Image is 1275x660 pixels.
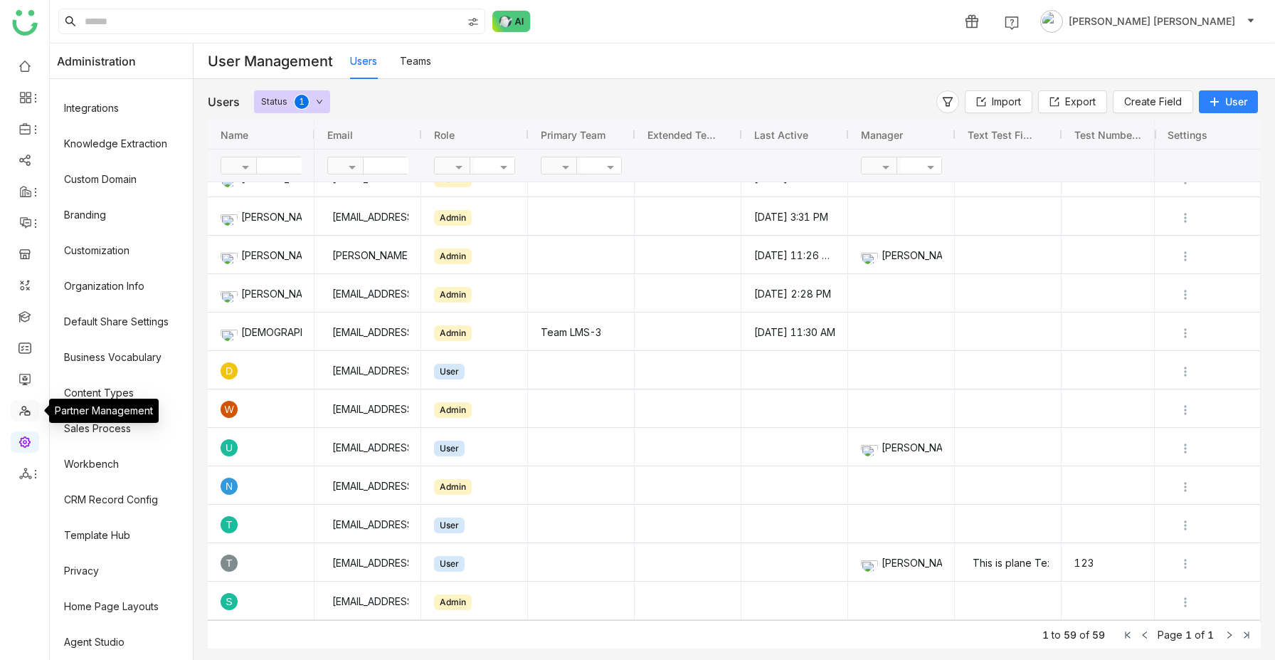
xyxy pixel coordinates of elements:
div: [EMAIL_ADDRESS][DOMAIN_NAME] [327,390,408,428]
button: Import [965,90,1032,113]
a: Organization Info [50,268,193,304]
span: Name [221,129,248,141]
img: more.svg [1178,480,1192,494]
span: 1 [1207,629,1214,641]
div: User Management [194,44,350,79]
a: Home Page Layouts [50,589,193,624]
div: [PERSON_NAME][EMAIL_ADDRESS] [327,236,408,274]
div: User [434,556,465,572]
span: 1 [1185,629,1192,641]
div: [EMAIL_ADDRESS] [327,582,408,620]
img: avatar [1040,10,1063,33]
div: Press SPACE to select this row. [1154,543,1261,582]
div: W [221,401,238,418]
div: Press SPACE to select this row. [1154,236,1261,274]
div: Press SPACE to select this row. [208,582,314,620]
div: Admin [434,210,472,226]
span: 1 [1042,629,1049,641]
a: Agent Studio [50,624,193,660]
a: Users [350,55,377,67]
div: Press SPACE to select this row. [208,236,314,274]
img: more.svg [1178,365,1192,379]
span: Extended Team Names [647,129,717,141]
div: Press SPACE to select this row. [1154,466,1261,505]
button: User [1199,90,1258,113]
div: [PERSON_NAME] [221,275,302,313]
span: Text test field [968,129,1037,141]
span: 59 [1092,629,1105,641]
span: Export [1065,94,1096,110]
div: Press SPACE to select this row. [208,197,314,236]
div: Press SPACE to select this row. [208,543,314,582]
div: T [221,555,238,572]
a: Content Types [50,375,193,411]
div: U [221,439,238,456]
nz-badge-sup: 1 [295,95,309,109]
img: more.svg [1178,595,1192,609]
div: [PERSON_NAME] [861,236,942,274]
a: Sales Process [50,411,193,446]
span: of [1079,629,1089,641]
img: more.svg [1178,557,1192,571]
div: [EMAIL_ADDRESS] [327,506,408,543]
img: more.svg [1178,326,1192,340]
div: User [434,364,465,379]
gtmb-cell-renderer: [DATE] 2:28 PM [754,275,835,313]
gtmb-cell-renderer: [DATE] 3:31 PM [754,198,835,236]
img: ask-buddy-normal.svg [492,11,531,32]
div: Press SPACE to select this row. [1154,313,1261,351]
div: Press SPACE to select this row. [1154,428,1261,466]
div: Press SPACE to select this row. [208,466,314,505]
div: [EMAIL_ADDRESS] [327,313,408,351]
a: Privacy [50,553,193,589]
div: [EMAIL_ADDRESS][DOMAIN_NAME] [327,429,408,466]
div: Press SPACE to select this row. [1154,389,1261,428]
span: Import [992,94,1021,110]
span: Create Field [1124,94,1182,110]
div: [EMAIL_ADDRESS] [327,198,408,236]
img: more.svg [1178,249,1192,263]
span: Last active [754,129,808,141]
img: 684a961782a3912df7c0ce26 [861,247,878,264]
span: Test Number field [1074,129,1144,141]
img: search-type.svg [467,16,479,28]
div: D [221,362,238,379]
button: Export [1038,90,1107,113]
div: [EMAIL_ADDRESS] [327,275,408,313]
span: to [1052,629,1061,641]
div: [EMAIL_ADDRESS][DOMAIN_NAME] [327,352,408,389]
div: S [221,593,238,610]
gtmb-cell-renderer: Team LMS-3 [541,313,622,351]
div: Press SPACE to select this row. [1154,351,1261,389]
a: CRM Record Config [50,482,193,518]
div: Admin [434,287,472,303]
img: more.svg [1178,441,1192,456]
span: Manager [861,129,903,141]
div: Press SPACE to select this row. [208,313,314,351]
span: Settings [1168,129,1207,141]
div: Admin [434,479,472,495]
span: Email [327,129,353,141]
img: 684a9b57de261c4b36a3d29f [861,439,878,456]
a: Custom Domain [50,162,193,197]
gtmb-cell-renderer: [DATE] 11:26 AM [754,236,835,274]
span: Page [1158,629,1183,641]
div: This is plane Text to check [968,544,1049,582]
a: Knowledge Extraction [50,126,193,162]
div: Admin [434,172,472,187]
div: Partner Management [49,399,159,423]
img: more.svg [1178,403,1192,417]
img: 684a9b06de261c4b36a3cf65 [221,324,238,341]
p: 1 [299,95,305,109]
a: Branding [50,197,193,233]
span: 59 [1064,629,1076,641]
div: N [221,478,238,495]
div: Admin [434,325,472,341]
div: Press SPACE to select this row. [208,428,314,466]
div: Admin [434,402,472,418]
div: Press SPACE to select this row. [208,389,314,428]
a: Customization [50,233,193,268]
a: Teams [400,55,431,67]
div: Status [261,90,287,113]
div: Press SPACE to select this row. [1154,197,1261,236]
